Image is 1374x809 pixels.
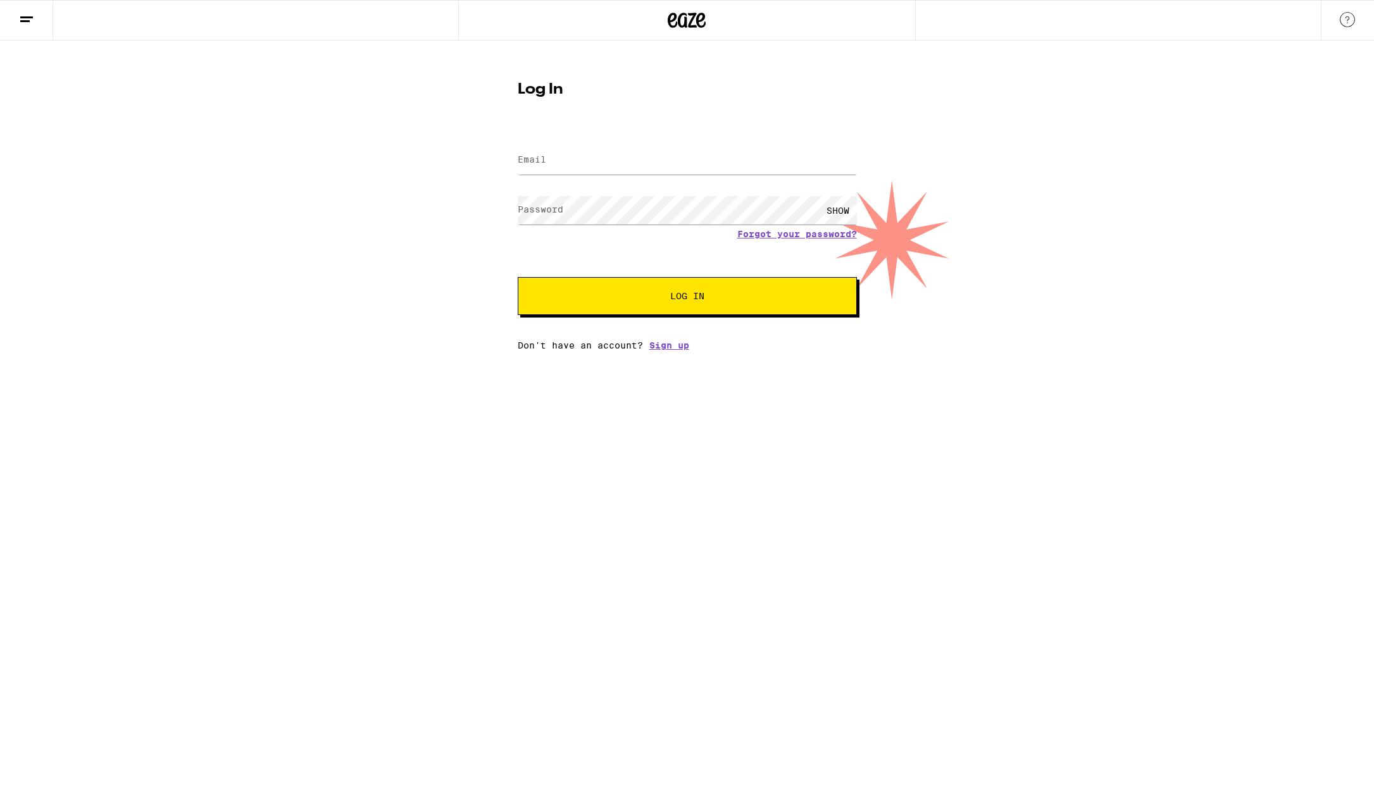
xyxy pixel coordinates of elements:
div: Don't have an account? [518,340,857,350]
a: Sign up [649,340,689,350]
label: Email [518,154,546,164]
h1: Log In [518,82,857,97]
div: SHOW [819,196,857,225]
button: Log In [518,277,857,315]
span: Log In [670,292,704,300]
input: Email [518,146,857,175]
label: Password [518,204,563,214]
a: Forgot your password? [737,229,857,239]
